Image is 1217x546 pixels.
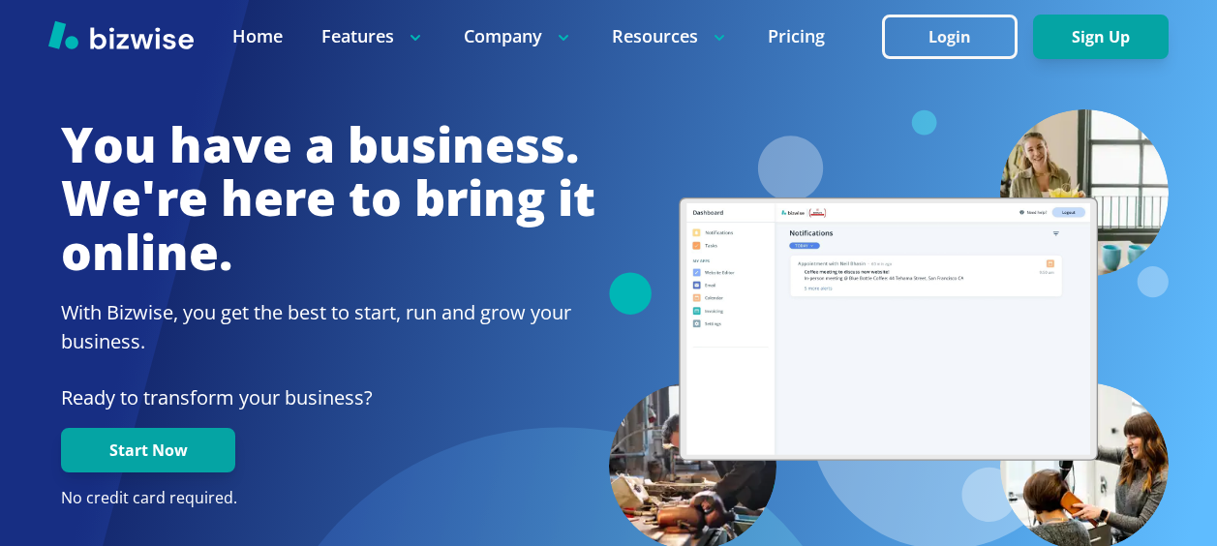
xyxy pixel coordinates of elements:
[1033,15,1169,59] button: Sign Up
[768,24,825,48] a: Pricing
[232,24,283,48] a: Home
[48,20,194,49] img: Bizwise Logo
[61,488,595,509] p: No credit card required.
[464,24,573,48] p: Company
[61,383,595,412] p: Ready to transform your business?
[61,118,595,280] h1: You have a business. We're here to bring it online.
[612,24,729,48] p: Resources
[882,15,1018,59] button: Login
[321,24,425,48] p: Features
[61,441,235,460] a: Start Now
[882,28,1033,46] a: Login
[61,298,595,356] h2: With Bizwise, you get the best to start, run and grow your business.
[61,428,235,472] button: Start Now
[1033,28,1169,46] a: Sign Up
